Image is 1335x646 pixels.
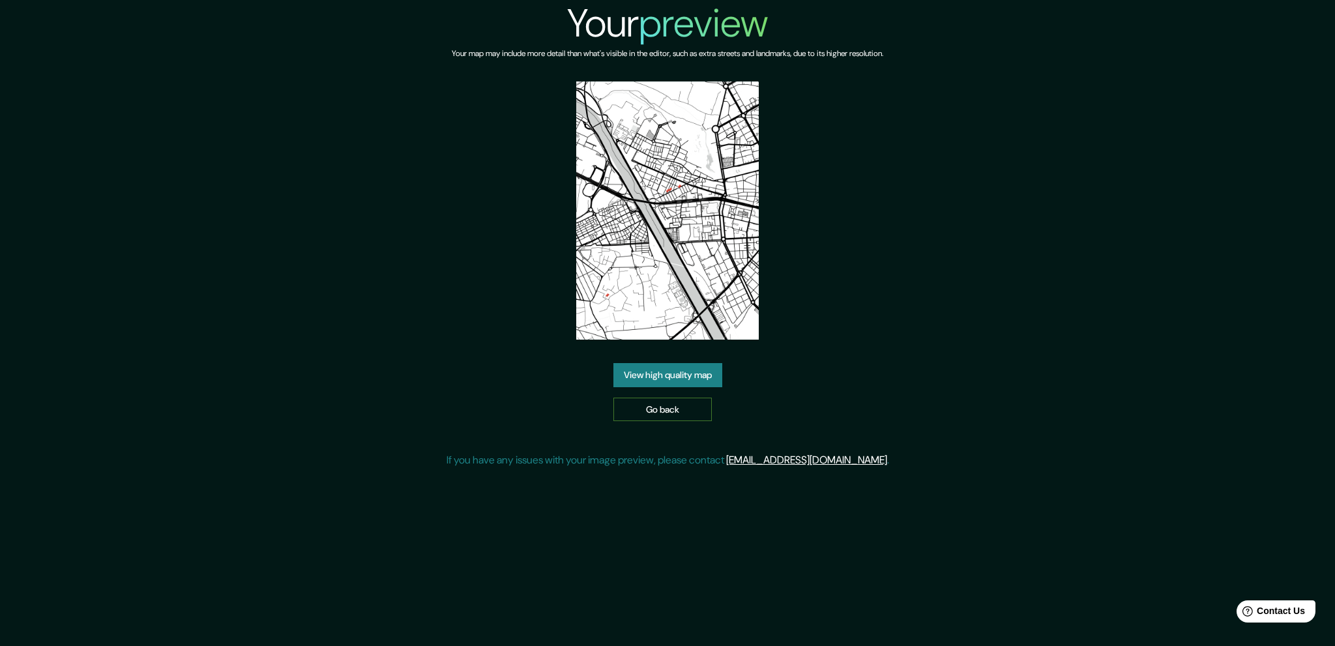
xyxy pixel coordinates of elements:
a: View high quality map [613,363,722,387]
h6: Your map may include more detail than what's visible in the editor, such as extra streets and lan... [452,47,883,61]
a: [EMAIL_ADDRESS][DOMAIN_NAME] [726,453,887,467]
iframe: Help widget launcher [1219,595,1321,632]
p: If you have any issues with your image preview, please contact . [447,452,889,468]
a: Go back [613,398,712,422]
img: created-map-preview [576,81,759,340]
